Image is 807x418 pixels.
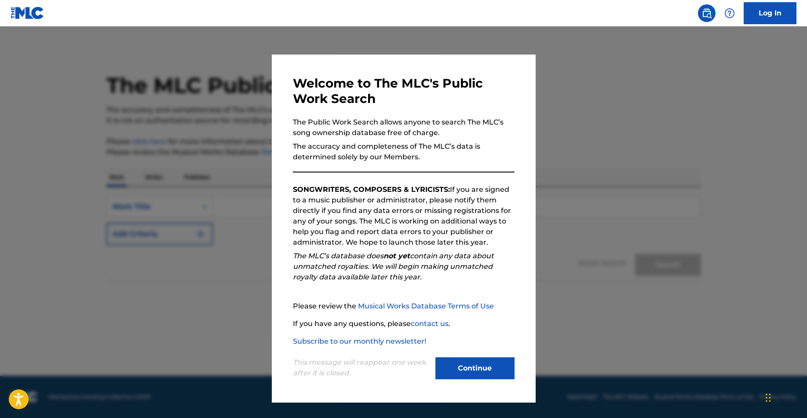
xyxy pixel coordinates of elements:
[435,357,515,379] button: Continue
[358,302,494,310] a: Musical Works Database Terms of Use
[724,8,735,18] img: help
[293,117,515,138] p: The Public Work Search allows anyone to search The MLC’s song ownership database free of charge.
[721,4,738,22] div: Help
[293,319,515,329] p: If you have any questions, please .
[766,385,771,411] div: Drag
[293,184,515,248] p: If you are signed to a music publisher or administrator, please notify them directly if you find ...
[763,376,807,418] iframe: Chat Widget
[293,185,450,194] strong: SONGWRITERS, COMPOSERS & LYRICISTS:
[11,7,44,19] img: MLC Logo
[293,337,426,345] a: Subscribe to our monthly newsletter!
[293,252,494,281] em: The MLC’s database does contain any data about unmatched royalties. We will begin making unmatche...
[293,357,430,378] p: This message will reappear one week after it is closed.
[293,76,515,106] h3: Welcome to The MLC's Public Work Search
[293,301,515,312] p: Please review the
[383,252,410,260] strong: not yet
[411,319,449,328] a: contact us
[293,141,515,162] p: The accuracy and completeness of The MLC’s data is determined solely by our Members.
[701,8,712,18] img: search
[744,2,796,24] a: Log In
[698,4,716,22] a: Public Search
